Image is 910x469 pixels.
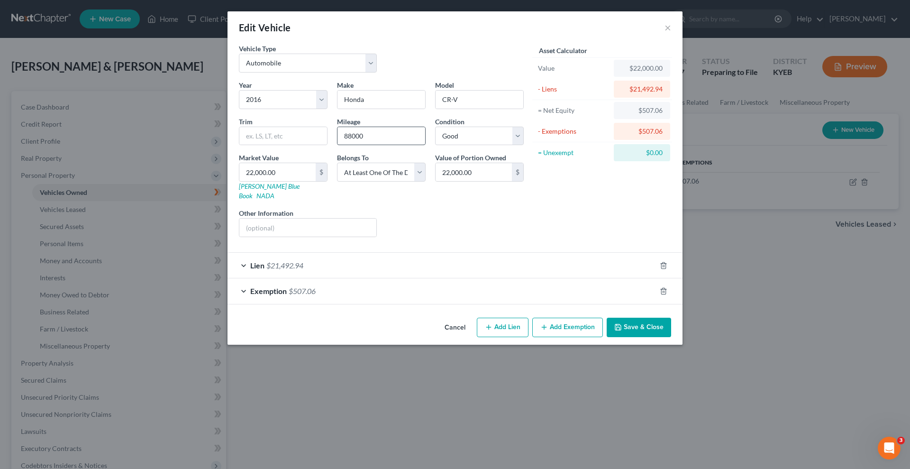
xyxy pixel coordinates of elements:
[607,318,671,338] button: Save & Close
[239,127,327,145] input: ex. LS, LT, etc
[878,437,901,460] iframe: Intercom live chat
[538,127,610,136] div: - Exemptions
[621,64,663,73] div: $22,000.00
[337,117,360,127] label: Mileage
[250,261,264,270] span: Lien
[239,182,300,200] a: [PERSON_NAME] Blue Book
[538,106,610,115] div: = Net Equity
[256,192,274,200] a: NADA
[538,84,610,94] div: - Liens
[316,163,327,181] div: $
[337,154,369,162] span: Belongs To
[538,64,610,73] div: Value
[239,163,316,181] input: 0.00
[250,286,287,295] span: Exemption
[897,437,905,444] span: 3
[512,163,523,181] div: $
[239,117,253,127] label: Trim
[435,80,454,90] label: Model
[539,46,587,55] label: Asset Calculator
[621,84,663,94] div: $21,492.94
[538,148,610,157] div: = Unexempt
[289,286,316,295] span: $507.06
[435,153,506,163] label: Value of Portion Owned
[621,106,663,115] div: $507.06
[337,127,425,145] input: --
[621,148,663,157] div: $0.00
[239,153,279,163] label: Market Value
[337,91,425,109] input: ex. Nissan
[239,21,291,34] div: Edit Vehicle
[337,81,354,89] span: Make
[435,117,464,127] label: Condition
[437,319,473,338] button: Cancel
[621,127,663,136] div: $507.06
[266,261,303,270] span: $21,492.94
[436,163,512,181] input: 0.00
[239,44,276,54] label: Vehicle Type
[532,318,603,338] button: Add Exemption
[664,22,671,33] button: ×
[239,208,293,218] label: Other Information
[239,80,252,90] label: Year
[239,219,376,237] input: (optional)
[436,91,523,109] input: ex. Altima
[477,318,528,338] button: Add Lien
